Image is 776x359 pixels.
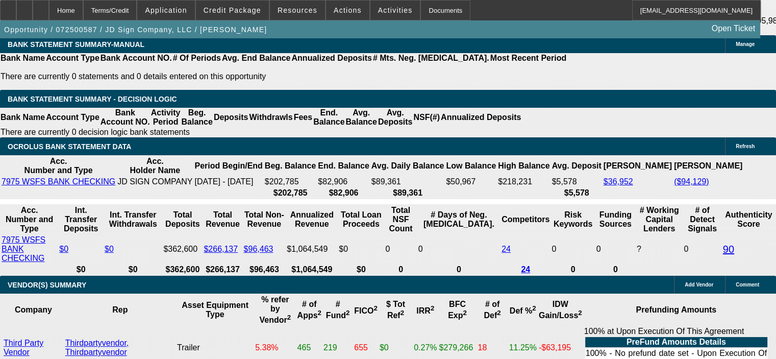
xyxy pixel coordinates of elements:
[627,338,726,346] b: PreFund Amounts Details
[194,156,263,176] th: Period Begin/End
[551,265,594,275] th: 0
[317,156,369,176] th: End. Balance
[181,108,213,127] th: Beg. Balance
[105,245,114,253] a: $0
[248,108,293,127] th: Withdrawls
[418,205,500,234] th: # Days of Neg. [MEDICAL_DATA].
[551,235,594,264] td: 0
[334,6,362,14] span: Actions
[287,314,291,321] sup: 2
[371,188,445,198] th: $89,361
[317,188,369,198] th: $82,906
[163,205,202,234] th: Total Deposits
[637,245,641,253] span: Refresh to pull Number of Working Capital Lenders
[497,156,550,176] th: High Balance
[385,265,416,275] th: 0
[145,6,187,14] span: Application
[385,205,416,234] th: Sum of the Total NSF Count and Total Overdraft Fee Count from Ocrolus
[45,108,100,127] th: Account Type
[440,108,521,127] th: Annualized Deposits
[2,177,115,186] a: 7975 WSFS BANK CHECKING
[338,235,384,264] td: $0
[636,205,682,234] th: # Working Capital Lenders
[104,205,162,234] th: Int. Transfer Withdrawals
[345,108,377,127] th: Avg. Balance
[338,205,384,234] th: Total Loan Proceeds
[59,205,103,234] th: Int. Transfer Deposits
[8,142,131,151] span: OCROLUS BANK STATEMENT DATA
[418,265,500,275] th: 0
[346,309,349,317] sup: 2
[578,309,582,317] sup: 2
[539,300,582,320] b: IDW Gain/Loss
[378,6,413,14] span: Activities
[264,156,316,176] th: Beg. Balance
[604,177,633,186] a: $36,952
[196,1,269,20] button: Credit Package
[400,309,404,317] sup: 2
[490,53,567,63] th: Most Recent Period
[372,53,490,63] th: # Mts. Neg. [MEDICAL_DATA].
[371,177,445,187] td: $89,361
[59,245,68,253] a: $0
[203,205,242,234] th: Total Revenue
[463,309,466,317] sup: 2
[297,300,321,320] b: # of Apps
[182,301,248,319] b: Asset Equipment Type
[117,156,193,176] th: Acc. Holder Name
[100,108,151,127] th: Bank Account NO.
[501,205,550,234] th: Competitors
[551,205,594,234] th: Risk Keywords
[497,177,550,187] td: $218,231
[293,108,313,127] th: Fees
[244,245,273,253] a: $96,463
[163,265,202,275] th: $362,600
[1,205,58,234] th: Acc. Number and Type
[264,188,316,198] th: $202,785
[15,305,52,314] b: Company
[286,265,337,275] th: $1,064,549
[243,265,286,275] th: $96,463
[204,245,238,253] a: $266,137
[413,108,440,127] th: NSF(#)
[685,282,713,288] span: Add Vendor
[112,305,128,314] b: Rep
[445,156,496,176] th: Low Balance
[683,235,721,264] td: 0
[137,1,194,20] button: Application
[510,306,536,315] b: Def %
[431,304,434,312] sup: 2
[286,205,337,234] th: Annualized Revenue
[552,156,602,176] th: Avg. Deposit
[326,300,350,320] b: # Fund
[596,235,635,264] td: 0
[163,235,202,264] td: $362,600
[313,108,345,127] th: End. Balance
[204,6,261,14] span: Credit Package
[603,156,672,176] th: [PERSON_NAME]
[445,177,496,187] td: $50,967
[418,235,500,264] td: 0
[371,156,445,176] th: Avg. Daily Balance
[708,20,759,37] a: Open Ticket
[532,304,536,312] sup: 2
[2,235,45,262] a: 7975 WSFS BANK CHECKING
[683,205,721,234] th: # of Detect Signals
[338,265,384,275] th: $0
[213,108,249,127] th: Deposits
[354,306,378,315] b: FICO
[552,188,602,198] th: $5,578
[373,304,377,312] sup: 2
[596,205,635,234] th: Funding Sources
[385,235,416,264] td: 0
[674,177,709,186] a: ($94,129)
[45,53,100,63] th: Account Type
[8,40,144,49] span: BANK STATEMENT SUMMARY-MANUAL
[243,205,286,234] th: Total Non-Revenue
[497,309,500,317] sup: 2
[521,265,530,274] a: 24
[291,53,372,63] th: Annualized Deposits
[552,177,602,187] td: $5,578
[59,265,103,275] th: $0
[151,108,181,127] th: Activity Period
